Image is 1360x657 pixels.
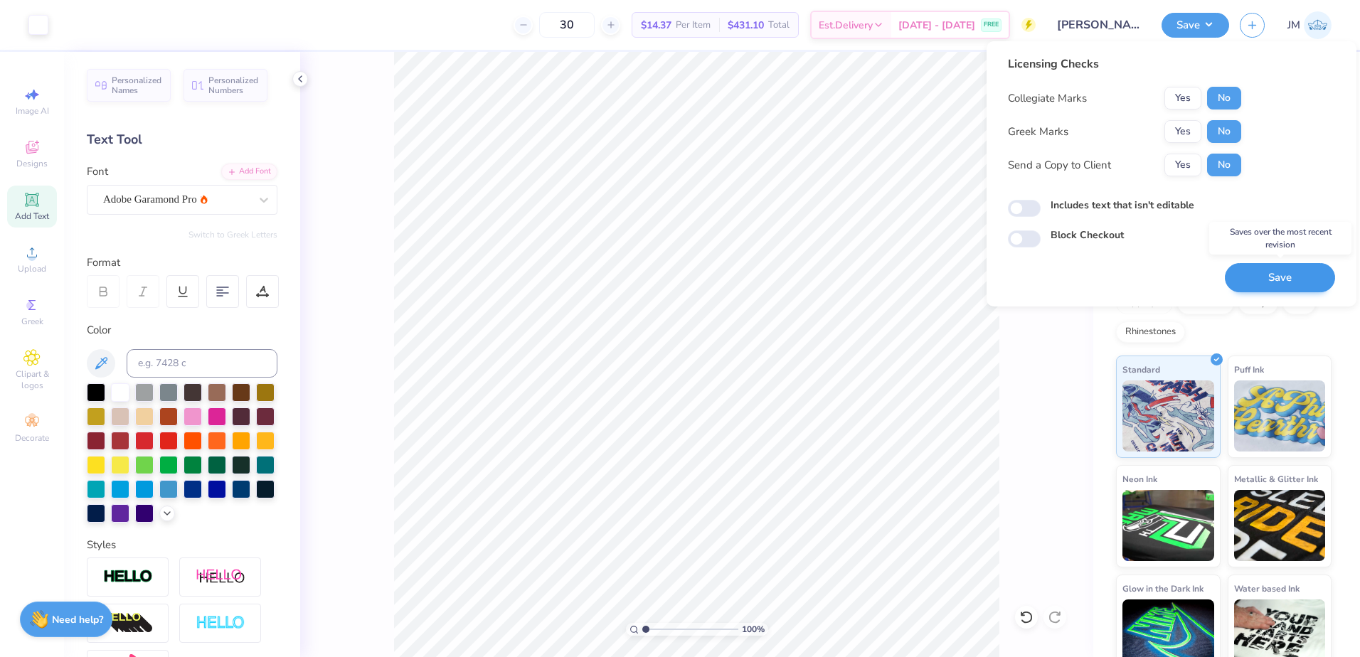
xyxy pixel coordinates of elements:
img: Metallic & Glitter Ink [1234,490,1326,561]
span: Designs [16,158,48,169]
img: Standard [1122,380,1214,452]
span: Personalized Names [112,75,162,95]
span: Decorate [15,432,49,444]
label: Block Checkout [1051,228,1124,242]
a: JM [1287,11,1332,39]
input: Untitled Design [1046,11,1151,39]
span: $431.10 [728,18,764,33]
div: Collegiate Marks [1008,90,1087,107]
span: FREE [984,20,999,30]
span: Image AI [16,105,49,117]
div: Send a Copy to Client [1008,157,1111,173]
div: Saves over the most recent revision [1209,222,1351,255]
span: Est. Delivery [819,18,873,33]
div: Color [87,322,277,338]
span: Total [768,18,790,33]
div: Licensing Checks [1008,55,1241,73]
button: Yes [1164,87,1201,109]
span: Water based Ink [1234,581,1300,596]
span: 100 % [742,623,765,636]
span: Standard [1122,362,1160,377]
div: Format [87,255,279,271]
span: Personalized Numbers [208,75,259,95]
span: Add Text [15,210,49,222]
span: Upload [18,263,46,274]
button: Yes [1164,120,1201,143]
button: Save [1162,13,1229,38]
div: Rhinestones [1116,321,1185,343]
div: Styles [87,537,277,553]
label: Font [87,164,108,180]
span: Glow in the Dark Ink [1122,581,1204,596]
span: Metallic & Glitter Ink [1234,471,1318,486]
span: Neon Ink [1122,471,1157,486]
strong: Need help? [52,613,103,626]
div: Greek Marks [1008,124,1068,140]
div: Text Tool [87,130,277,149]
span: $14.37 [641,18,671,33]
button: Switch to Greek Letters [188,229,277,240]
img: Neon Ink [1122,490,1214,561]
span: [DATE] - [DATE] [898,18,975,33]
div: Add Font [221,164,277,180]
span: JM [1287,17,1300,33]
button: Yes [1164,154,1201,176]
input: – – [539,12,595,38]
button: Save [1225,263,1335,292]
img: 3d Illusion [103,612,153,635]
img: Stroke [103,569,153,585]
img: Puff Ink [1234,380,1326,452]
span: Per Item [676,18,711,33]
button: No [1207,87,1241,109]
span: Clipart & logos [7,368,57,391]
button: No [1207,154,1241,176]
button: No [1207,120,1241,143]
label: Includes text that isn't editable [1051,198,1194,213]
img: Shadow [196,568,245,586]
img: Joshua Malaki [1304,11,1332,39]
span: Greek [21,316,43,327]
img: Negative Space [196,615,245,631]
span: Puff Ink [1234,362,1264,377]
input: e.g. 7428 c [127,349,277,378]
